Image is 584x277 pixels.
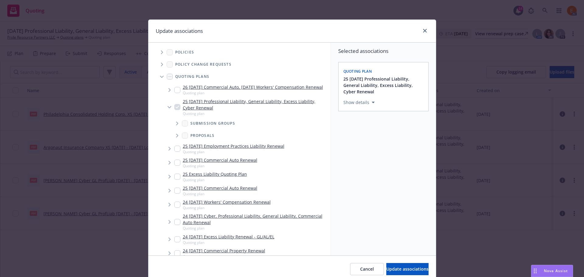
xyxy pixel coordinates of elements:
[175,75,210,78] span: Quoting plans
[183,185,257,191] a: 25 [DATE] Commercial Auto Renewal
[175,63,231,66] span: Policy change requests
[341,99,377,106] button: Show details
[350,263,384,275] button: Cancel
[183,205,271,210] span: Quoting plan
[183,213,328,226] a: 24 [DATE] Cyber, Professional Liability, General Liability, Commercial Auto Renewal
[338,47,429,55] span: Selected associations
[175,50,194,54] span: Policies
[183,84,323,90] a: 26 [DATE] Commercial Auto, [DATE] Workers' Compensation Renewal
[156,27,203,35] h1: Update associations
[421,27,429,34] a: close
[183,199,271,205] a: 24 [DATE] Workers' Compensation Renewal
[544,268,568,273] span: Nova Assist
[360,266,374,272] span: Cancel
[386,263,429,275] button: Update associations
[531,265,573,277] button: Nova Assist
[183,226,328,231] span: Quoting plan
[531,265,539,277] div: Drag to move
[183,157,257,163] a: 25 [DATE] Commercial Auto Renewal
[183,248,265,254] a: 24 [DATE] Commercial Property Renewal
[183,234,274,240] a: 24 [DATE] Excess Liability Renewal - GL/AL/EL
[183,254,265,259] span: Quoting plan
[183,177,247,182] span: Quoting plan
[183,171,247,177] a: 25 Excess Liability Quoting Plan
[183,191,257,196] span: Quoting plan
[183,143,284,149] a: 25 [DATE] Employment Practices Liability Renewal
[183,149,284,154] span: Quoting plan
[343,76,425,95] button: 25 [DATE] Professional Liability, General Liability, Excess Liability, Cyber Renewal
[190,134,215,137] span: Proposals
[183,240,274,245] span: Quoting plan
[190,122,235,125] span: Submission groups
[183,90,323,95] span: Quoting plan
[343,69,372,74] span: Quoting plan
[183,163,257,168] span: Quoting plan
[386,266,429,272] span: Update associations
